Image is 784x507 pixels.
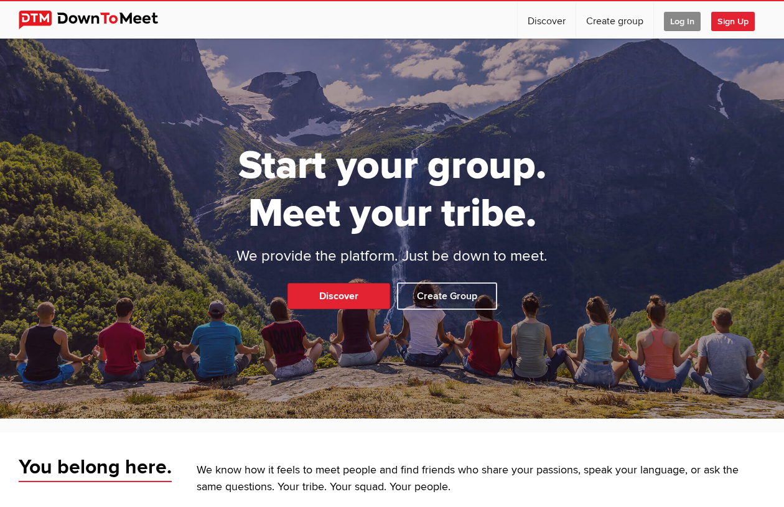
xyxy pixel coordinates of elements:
[664,12,701,31] span: Log In
[197,462,765,496] p: We know how it feels to meet people and find friends who share your passions, speak your language...
[711,1,765,39] a: Sign Up
[711,12,755,31] span: Sign Up
[190,142,594,238] h1: Start your group. Meet your tribe.
[19,11,177,29] img: DownToMeet
[19,455,172,482] span: You belong here.
[576,1,653,39] a: Create group
[518,1,576,39] a: Discover
[287,283,390,309] a: Discover
[397,282,497,310] a: Create Group
[654,1,711,39] a: Log In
